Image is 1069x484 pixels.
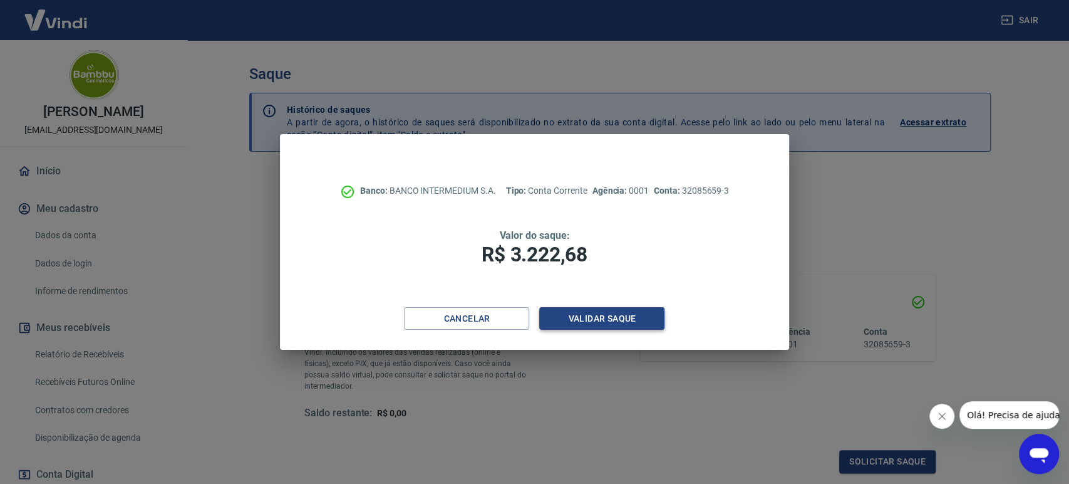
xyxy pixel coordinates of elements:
[8,9,105,19] span: Olá! Precisa de ajuda?
[654,186,682,196] span: Conta:
[592,186,629,196] span: Agência:
[959,401,1059,429] iframe: Mensagem da empresa
[499,229,569,241] span: Valor do saque:
[539,307,664,330] button: Validar saque
[404,307,529,330] button: Cancelar
[505,184,587,197] p: Conta Corrente
[482,243,587,266] span: R$ 3.222,68
[360,186,390,196] span: Banco:
[1019,434,1059,474] iframe: Botão para abrir a janela de mensagens
[654,184,729,197] p: 32085659-3
[929,404,954,429] iframe: Fechar mensagem
[592,184,649,197] p: 0001
[505,186,528,196] span: Tipo:
[360,184,496,197] p: BANCO INTERMEDIUM S.A.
